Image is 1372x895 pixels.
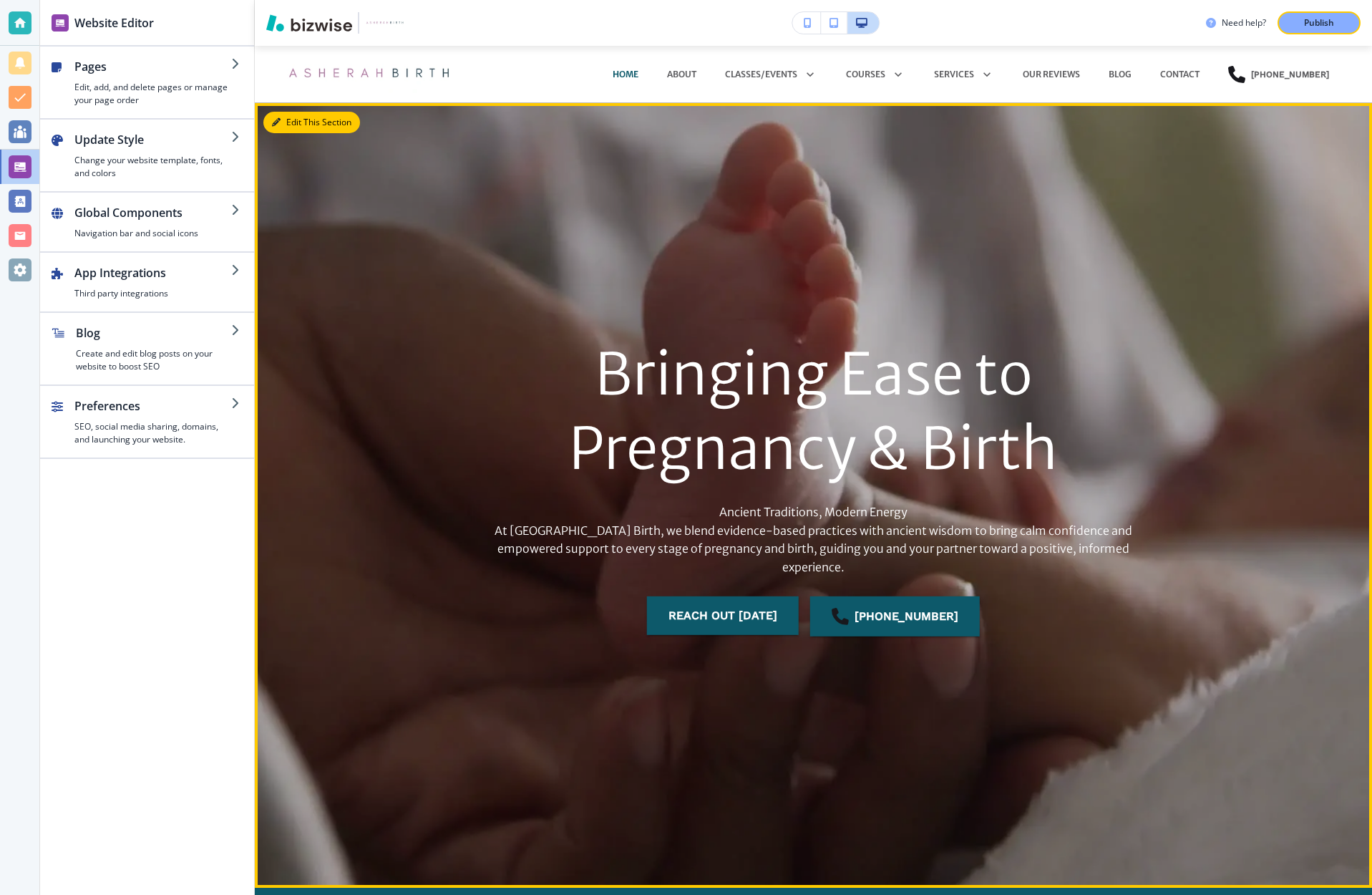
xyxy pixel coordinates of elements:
[40,47,254,118] button: PagesEdit, add, and delete pages or manage your page order
[1228,53,1329,96] a: [PHONE_NUMBER]
[365,18,404,28] img: Your Logo
[1304,16,1334,29] p: Publish
[1222,16,1266,29] h3: Need help?
[74,58,231,75] h2: Pages
[1109,68,1132,81] p: BLOG
[1023,68,1080,81] p: OUR REVIEWS
[725,68,797,81] p: CLASSES/EVENTS
[470,521,1157,576] p: At [GEOGRAPHIC_DATA] Birth, we blend evidence-based practices with ancient wisdom to bring calm c...
[74,81,231,107] h4: Edit, add, and delete pages or manage your page order
[74,204,231,221] h2: Global Components
[74,14,154,32] h2: Website Editor
[74,131,231,148] h2: Update Style
[470,503,1157,576] p: Ancient Traditions, Modern Energy
[810,596,980,637] a: [PHONE_NUMBER]
[74,264,231,281] h2: App Integrations
[40,386,254,458] button: PreferencesSEO, social media sharing, domains, and launching your website.
[1160,68,1200,81] p: CONTACT
[40,193,254,251] button: Global ComponentsNavigation bar and social icons
[74,420,231,446] h4: SEO, social media sharing, domains, and launching your website.
[667,68,696,81] p: About
[74,397,231,415] h2: Preferences
[40,313,254,384] button: BlogCreate and edit blog posts on your website to boost SEO
[40,253,254,311] button: App IntegrationsThird party integrations
[74,287,231,300] h4: Third party integrations
[283,53,450,96] img: Asherah Birth
[1278,11,1361,34] button: Publish
[934,68,974,81] p: SERVICES
[76,324,231,342] h2: Blog
[40,120,254,191] button: Update StyleChange your website template, fonts, and colors
[74,154,231,180] h4: Change your website template, fonts, and colors
[52,14,69,32] img: editor icon
[470,337,1157,486] h1: Bringing Ease to Pregnancy & Birth
[74,227,231,240] h4: Navigation bar and social icons
[647,596,799,635] button: REACH OUT [DATE]
[613,68,638,81] p: HOME
[76,347,231,373] h4: Create and edit blog posts on your website to boost SEO
[266,14,352,32] img: Bizwise Logo
[263,112,360,133] button: Edit This Section
[846,68,885,81] p: COURSES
